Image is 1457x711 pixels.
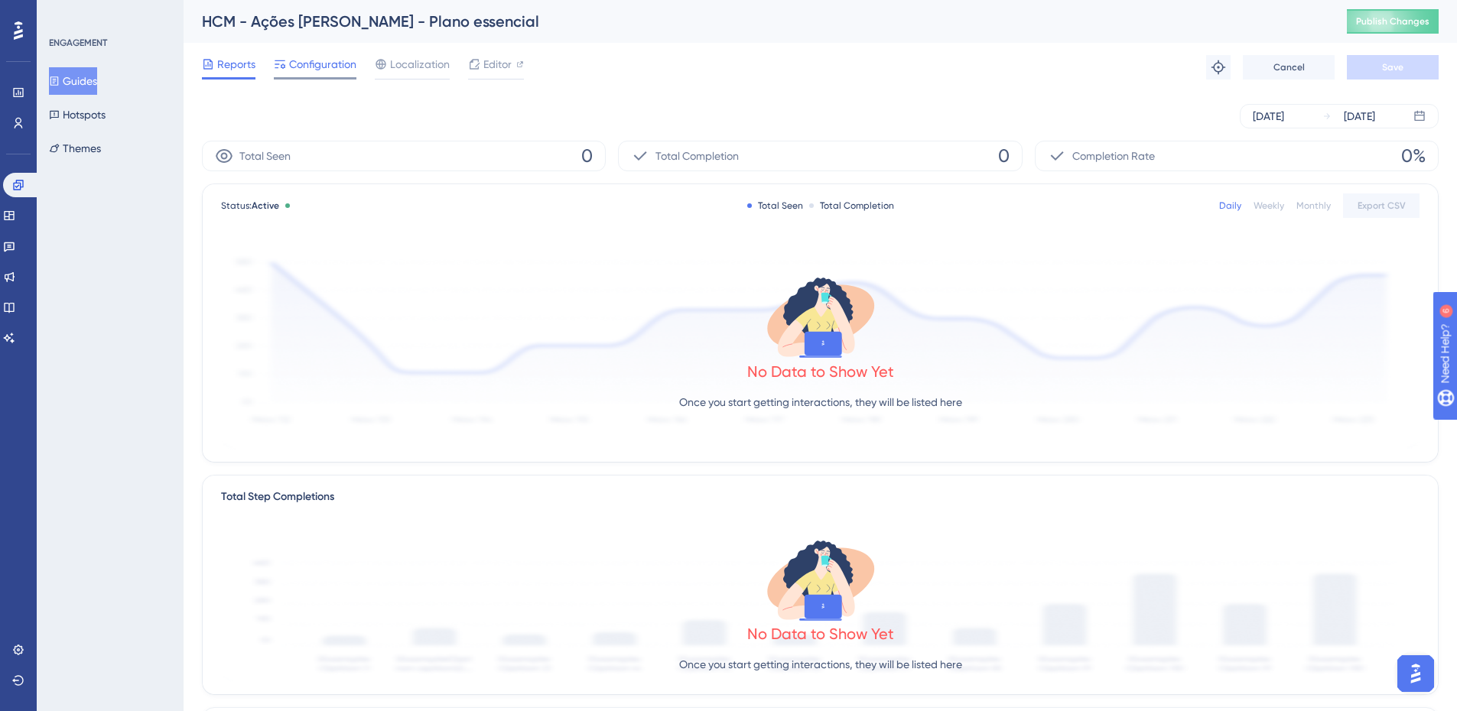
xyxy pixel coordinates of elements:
[998,144,1010,168] span: 0
[1347,9,1439,34] button: Publish Changes
[1219,200,1241,212] div: Daily
[1347,55,1439,80] button: Save
[1393,651,1439,696] iframe: UserGuiding AI Assistant Launcher
[679,655,962,674] p: Once you start getting interactions, they will be listed here
[747,361,894,382] div: No Data to Show Yet
[747,623,894,644] div: No Data to Show Yet
[49,135,101,162] button: Themes
[1243,55,1335,80] button: Cancel
[49,101,106,128] button: Hotspots
[679,393,962,411] p: Once you start getting interactions, they will be listed here
[221,488,334,506] div: Total Step Completions
[655,147,739,165] span: Total Completion
[1344,107,1375,125] div: [DATE]
[49,37,107,49] div: ENGAGEMENT
[1296,200,1331,212] div: Monthly
[483,55,512,73] span: Editor
[239,147,291,165] span: Total Seen
[202,11,1309,32] div: HCM - Ações [PERSON_NAME] - Plano essencial
[747,200,803,212] div: Total Seen
[217,55,255,73] span: Reports
[1273,61,1305,73] span: Cancel
[1343,193,1420,218] button: Export CSV
[1358,200,1406,212] span: Export CSV
[1401,144,1426,168] span: 0%
[1382,61,1403,73] span: Save
[1254,200,1284,212] div: Weekly
[289,55,356,73] span: Configuration
[106,8,111,20] div: 6
[36,4,96,22] span: Need Help?
[581,144,593,168] span: 0
[809,200,894,212] div: Total Completion
[1072,147,1155,165] span: Completion Rate
[390,55,450,73] span: Localization
[1253,107,1284,125] div: [DATE]
[1356,15,1429,28] span: Publish Changes
[49,67,97,95] button: Guides
[221,200,279,212] span: Status:
[252,200,279,211] span: Active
